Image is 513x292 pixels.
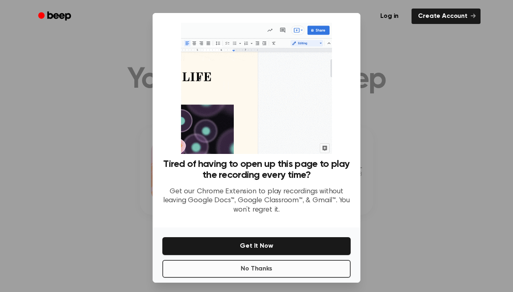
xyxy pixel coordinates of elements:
h3: Tired of having to open up this page to play the recording every time? [162,159,351,181]
button: No Thanks [162,260,351,278]
p: Get our Chrome Extension to play recordings without leaving Google Docs™, Google Classroom™, & Gm... [162,187,351,215]
button: Get It Now [162,237,351,255]
a: Create Account [412,9,481,24]
a: Log in [372,7,407,26]
img: Beep extension in action [181,23,332,154]
a: Beep [32,9,78,24]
